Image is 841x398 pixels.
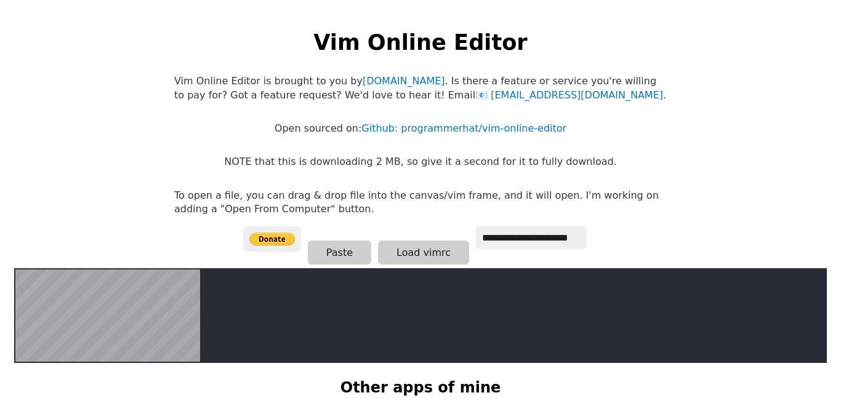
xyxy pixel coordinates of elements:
[224,155,616,169] p: NOTE that this is downloading 2 MB, so give it a second for it to fully download.
[174,74,667,102] p: Vim Online Editor is brought to you by . Is there a feature or service you're willing to pay for?...
[378,241,469,265] button: Load vimrc
[275,122,566,135] p: Open sourced on:
[361,122,566,134] a: Github: programmerhat/vim-online-editor
[363,75,445,87] a: [DOMAIN_NAME]
[308,241,371,265] button: Paste
[174,189,667,217] p: To open a file, you can drag & drop file into the canvas/vim frame, and it will open. I'm working...
[313,27,527,57] h1: Vim Online Editor
[475,89,663,101] a: [EMAIL_ADDRESS][DOMAIN_NAME]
